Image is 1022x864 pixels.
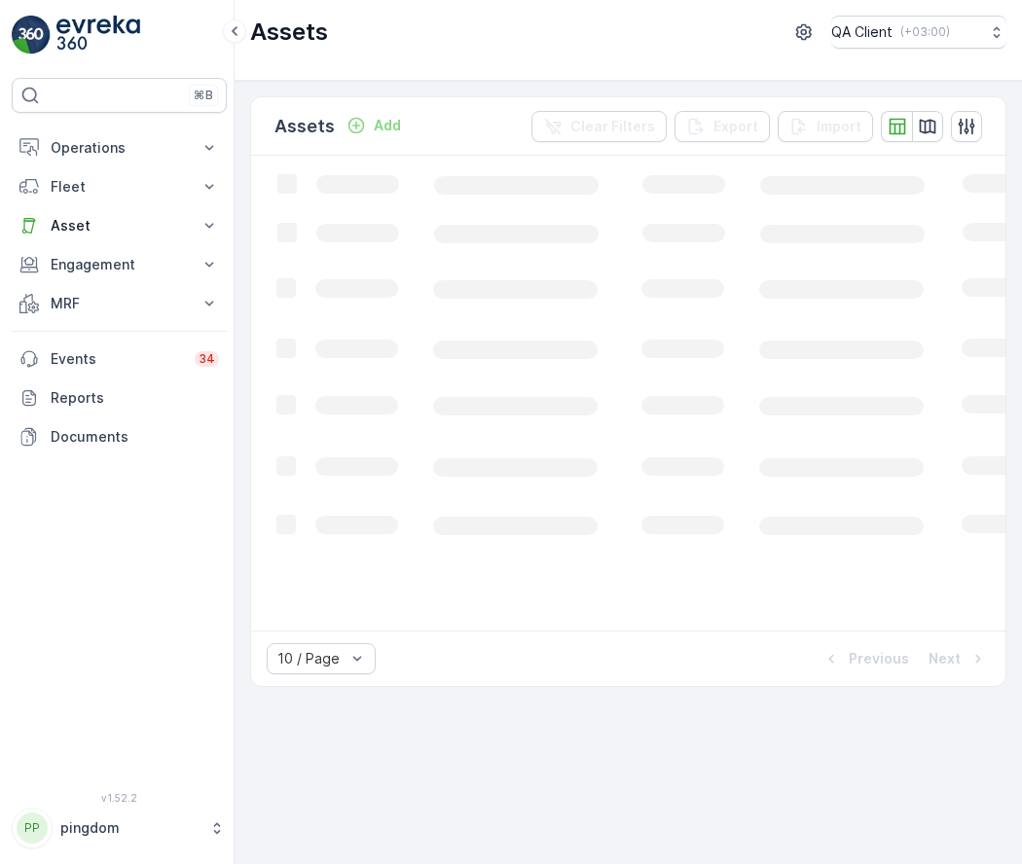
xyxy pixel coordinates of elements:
[675,111,770,142] button: Export
[56,16,140,54] img: logo_light-DOdMpM7g.png
[12,378,227,417] a: Reports
[531,111,667,142] button: Clear Filters
[12,284,227,323] button: MRF
[927,647,990,670] button: Next
[339,114,409,137] button: Add
[12,245,227,284] button: Engagement
[12,792,227,804] span: v 1.52.2
[51,388,219,408] p: Reports
[12,417,227,456] a: Documents
[17,812,48,844] div: PP
[713,117,758,136] p: Export
[12,340,227,378] a: Events34
[199,351,215,367] p: 34
[12,808,227,848] button: PPpingdom
[51,349,183,369] p: Events
[831,22,893,42] p: QA Client
[900,24,950,40] p: ( +03:00 )
[817,117,861,136] p: Import
[849,649,909,668] p: Previous
[820,647,911,670] button: Previous
[51,294,188,313] p: MRF
[12,167,227,206] button: Fleet
[60,818,200,838] p: pingdom
[194,88,213,103] p: ⌘B
[570,117,655,136] p: Clear Filters
[274,113,335,140] p: Assets
[12,16,51,54] img: logo
[831,16,1006,49] button: QA Client(+03:00)
[12,128,227,167] button: Operations
[51,177,188,197] p: Fleet
[250,17,328,48] p: Assets
[51,255,188,274] p: Engagement
[12,206,227,245] button: Asset
[51,216,188,235] p: Asset
[929,649,961,668] p: Next
[51,427,219,447] p: Documents
[778,111,873,142] button: Import
[51,138,188,158] p: Operations
[374,116,401,135] p: Add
